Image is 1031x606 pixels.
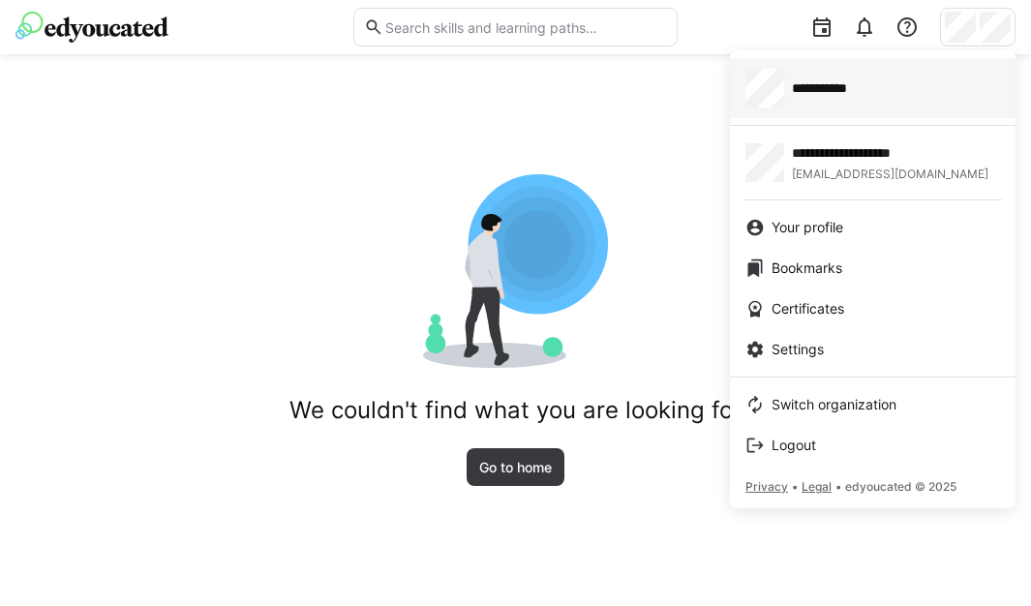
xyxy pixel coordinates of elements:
span: Your profile [772,218,843,237]
span: Switch organization [772,395,896,414]
span: edyoucated © 2025 [845,479,956,494]
span: Certificates [772,299,844,318]
span: Settings [772,340,824,359]
span: [EMAIL_ADDRESS][DOMAIN_NAME] [792,167,988,182]
span: Logout [772,436,816,455]
span: Bookmarks [772,258,842,278]
span: • [835,479,841,494]
span: Privacy [745,479,788,494]
span: • [792,479,798,494]
span: Legal [802,479,832,494]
